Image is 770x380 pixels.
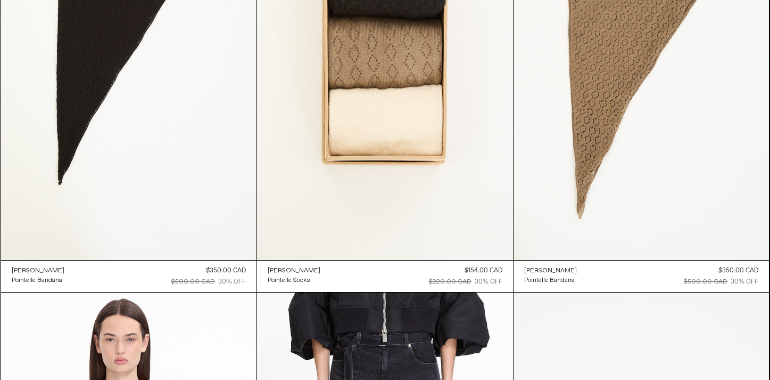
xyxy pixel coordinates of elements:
a: [PERSON_NAME] [268,266,320,276]
div: 30% OFF [731,277,758,287]
div: Pointelle Bandana [524,276,575,285]
div: $500.00 CAD [684,277,727,287]
div: Pointelle Bandana [12,276,62,285]
div: 30% OFF [218,277,246,287]
a: [PERSON_NAME] [12,266,64,276]
a: Pointelle Socks [268,276,320,285]
div: $350.00 CAD [206,266,246,276]
div: 30% OFF [475,277,502,287]
a: Pointelle Bandana [12,276,64,285]
a: [PERSON_NAME] [524,266,577,276]
div: $220.00 CAD [429,277,471,287]
div: $500.00 CAD [171,277,215,287]
div: $350.00 CAD [718,266,758,276]
div: Pointelle Socks [268,276,310,285]
a: Pointelle Bandana [524,276,577,285]
div: $154.00 CAD [465,266,502,276]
